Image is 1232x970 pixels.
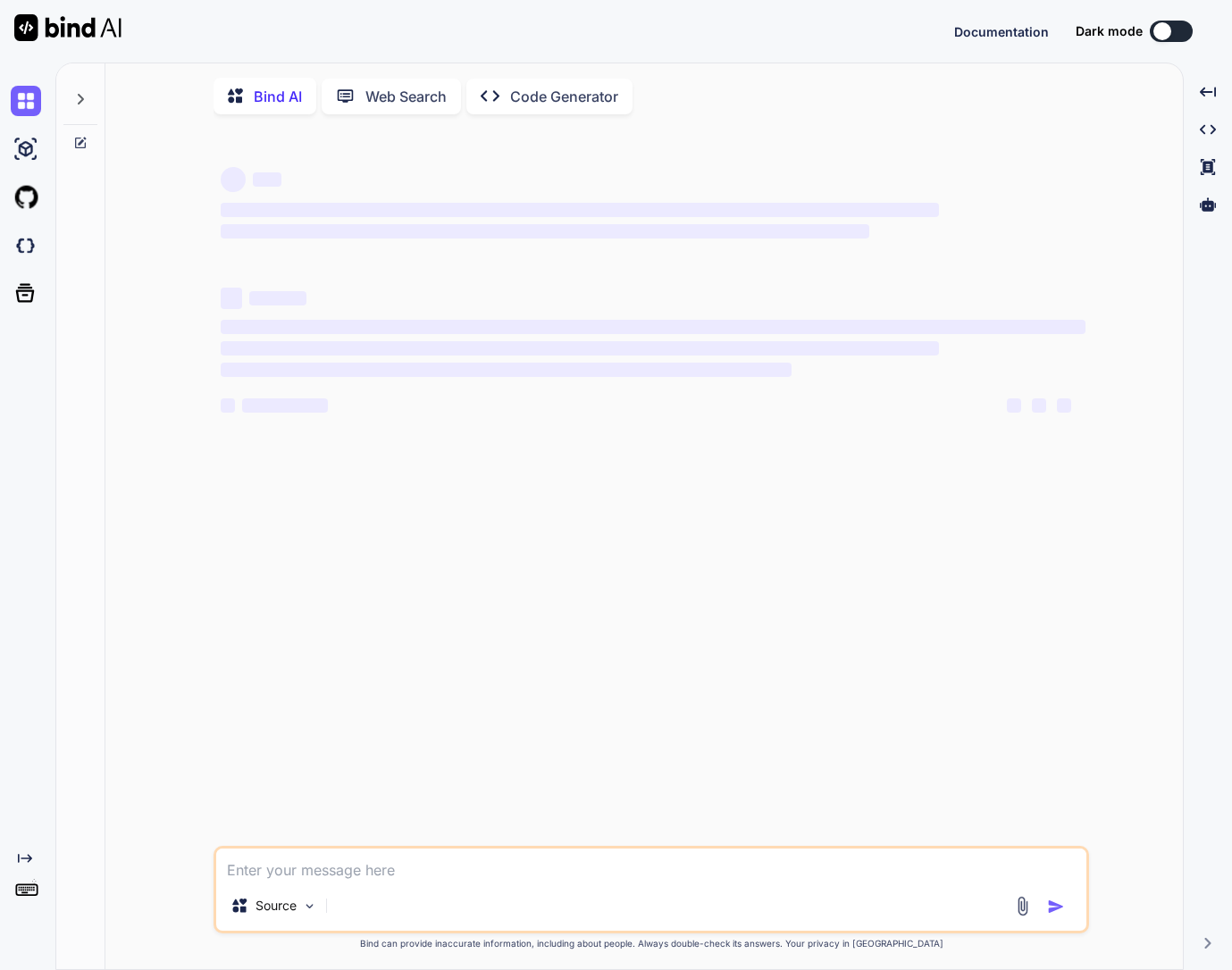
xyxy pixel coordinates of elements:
img: githubLight [11,182,41,213]
span: ‌ [221,398,235,413]
img: Pick Models [302,899,317,914]
span: ‌ [221,224,869,238]
p: Bind AI [254,86,302,107]
img: icon [1047,898,1065,916]
span: ‌ [249,291,306,305]
span: ‌ [1032,398,1046,413]
img: chat [11,86,41,116]
span: ‌ [221,363,792,377]
span: ‌ [1057,398,1071,413]
span: Dark mode [1076,22,1143,40]
span: ‌ [221,288,242,309]
span: Documentation [954,24,1049,39]
p: Web Search [365,86,447,107]
img: attachment [1012,896,1033,916]
span: ‌ [221,167,246,192]
span: ‌ [253,172,281,187]
span: ‌ [242,398,328,413]
span: ‌ [221,341,938,355]
p: Code Generator [510,86,618,107]
span: ‌ [221,203,938,217]
p: Bind can provide inaccurate information, including about people. Always double-check its answers.... [214,937,1089,950]
img: ai-studio [11,134,41,164]
p: Source [256,897,297,915]
img: Bind AI [14,14,122,41]
span: ‌ [221,320,1085,334]
span: ‌ [1007,398,1021,413]
img: darkCloudIdeIcon [11,230,41,261]
button: Documentation [954,22,1049,41]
